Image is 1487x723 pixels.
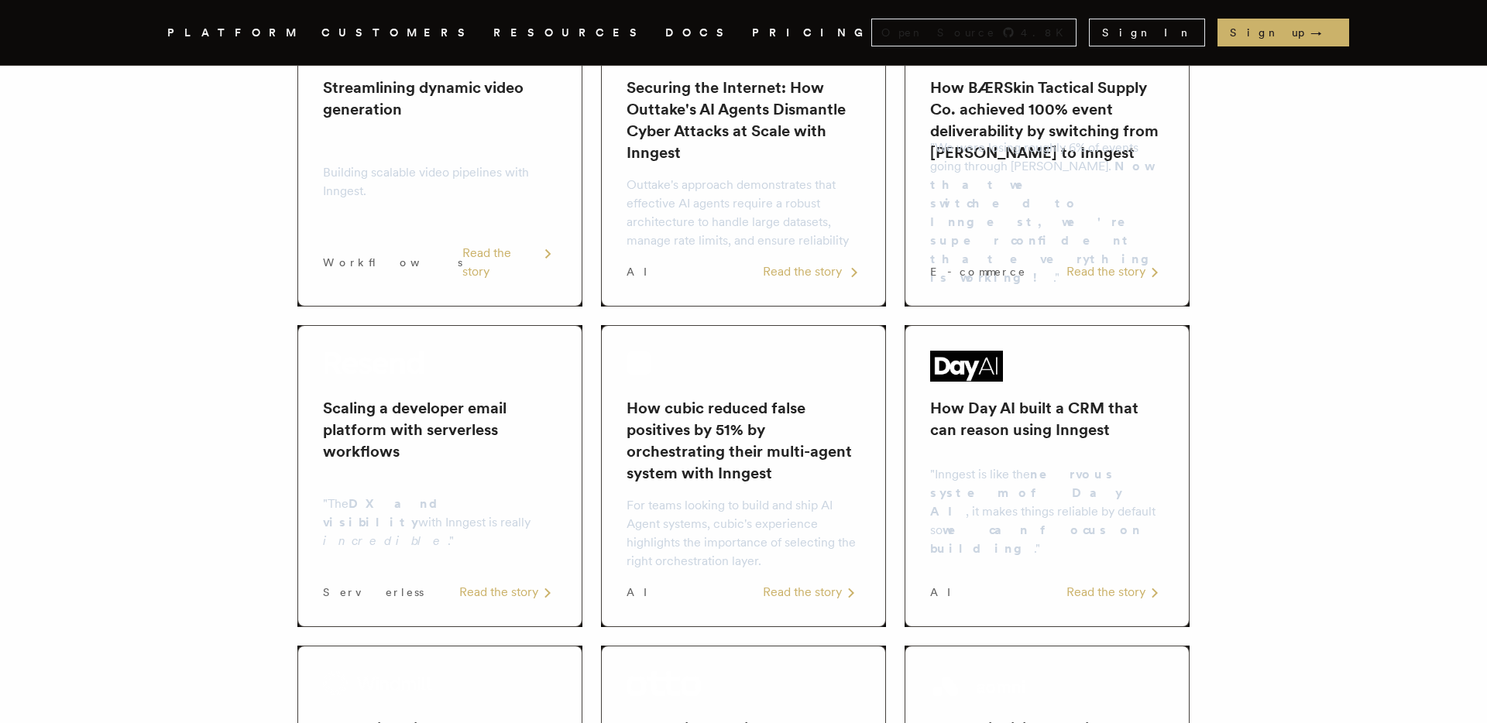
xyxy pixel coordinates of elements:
[1021,25,1073,40] span: 4.8 K
[323,255,462,270] span: Workflows
[321,23,475,43] a: CUSTOMERS
[493,23,647,43] button: RESOURCES
[930,397,1164,440] h2: How Day AI built a CRM that can reason using Inngest
[601,325,886,627] a: cubic logoHow cubic reduced false positives by 51% by orchestrating their multi-agent system with...
[763,262,860,281] div: Read the story
[930,467,1122,519] strong: nervous system of Day AI
[930,465,1164,558] p: "Inngest is like the , it makes things reliable by default so ."
[323,351,424,375] img: Resend
[930,584,964,600] span: AI
[930,77,1164,163] h2: How BÆRSkin Tactical Supply Co. achieved 100% event deliverability by switching from [PERSON_NAME...
[627,176,860,250] p: Outtake's approach demonstrates that effective AI agents require a robust architecture to handle ...
[881,25,996,40] span: Open Source
[627,584,661,600] span: AI
[1089,19,1205,46] a: Sign In
[905,325,1190,627] a: Day AI logoHow Day AI built a CRM that can reason using Inngest"Inngest is like thenervous system...
[930,264,1026,279] span: E-commerce
[297,325,582,627] a: Resend logoScaling a developer email platform with serverless workflows"TheDX and visibilitywith ...
[627,77,860,163] h2: Securing the Internet: How Outtake's AI Agents Dismantle Cyber Attacks at Scale with Inngest
[323,77,557,120] h2: Streamlining dynamic video generation
[627,351,651,375] img: cubic
[323,397,557,462] h2: Scaling a developer email platform with serverless workflows
[323,671,433,696] img: Windmill
[930,139,1164,287] p: "We were losing roughly 6% of events going through [PERSON_NAME]. ."
[1217,19,1349,46] a: Sign up
[1066,262,1164,281] div: Read the story
[627,671,701,696] img: Otto
[665,23,733,43] a: DOCS
[459,583,557,601] div: Read the story
[323,533,448,548] em: incredible
[627,496,860,571] p: For teams looking to build and ship AI Agent systems, cubic's experience highlights the importanc...
[323,496,451,529] strong: DX and visibility
[323,163,557,200] p: Building scalable video pipelines with Inngest.
[930,159,1161,285] strong: Now that we switched to Inngest, we're super confident that everything is working!
[1066,583,1164,601] div: Read the story
[167,23,303,43] button: PLATFORM
[763,583,860,601] div: Read the story
[752,23,871,43] a: PRICING
[930,523,1142,556] strong: we can focus on building
[462,244,557,281] div: Read the story
[905,5,1190,307] a: BÆRSkin Tactical Supply Co. logoHow BÆRSkin Tactical Supply Co. achieved 100% event deliverabilit...
[627,397,860,484] h2: How cubic reduced false positives by 51% by orchestrating their multi-agent system with Inngest
[930,351,1003,382] img: Day AI
[323,584,424,600] span: Serverless
[297,5,582,307] a: SoundCloud logoStreamlining dynamic video generationBuilding scalable video pipelines with Innges...
[601,5,886,307] a: Outtake logoSecuring the Internet: How Outtake's AI Agents Dismantle Cyber Attacks at Scale with ...
[1310,25,1337,40] span: →
[323,495,557,550] p: "The with Inngest is really ."
[930,671,1029,702] img: Aomni
[627,264,661,279] span: AI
